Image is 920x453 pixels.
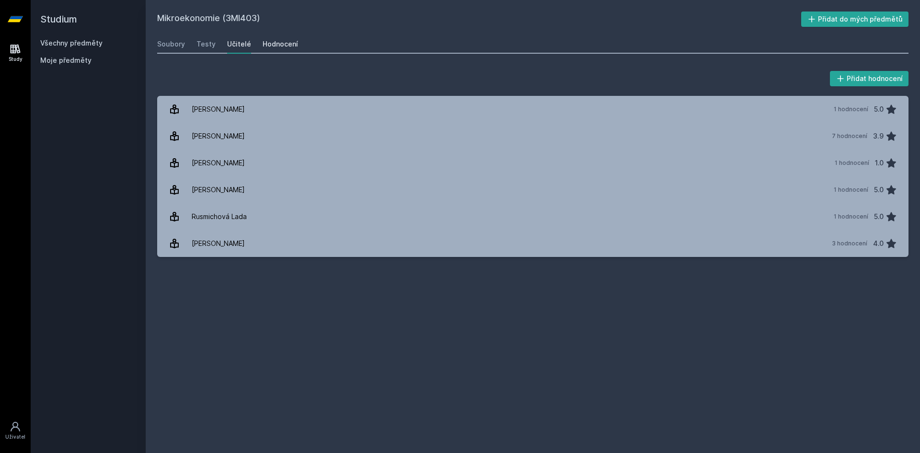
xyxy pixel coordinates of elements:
a: [PERSON_NAME] 1 hodnocení 5.0 [157,176,908,203]
a: Učitelé [227,35,251,54]
div: 5.0 [874,180,884,199]
div: Hodnocení [263,39,298,49]
div: 1 hodnocení [834,213,868,221]
div: [PERSON_NAME] [192,153,245,173]
div: Uživatel [5,433,25,441]
div: 7 hodnocení [832,132,867,140]
a: Hodnocení [263,35,298,54]
div: Study [9,56,23,63]
div: Učitelé [227,39,251,49]
a: [PERSON_NAME] 1 hodnocení 5.0 [157,96,908,123]
a: Všechny předměty [40,39,103,47]
div: 5.0 [874,100,884,119]
div: 1.0 [875,153,884,173]
div: 3 hodnocení [832,240,867,247]
div: [PERSON_NAME] [192,180,245,199]
a: [PERSON_NAME] 7 hodnocení 3.9 [157,123,908,150]
a: Uživatel [2,416,29,445]
button: Přidat hodnocení [830,71,909,86]
div: [PERSON_NAME] [192,127,245,146]
div: 4.0 [873,234,884,253]
a: Rusmichová Lada 1 hodnocení 5.0 [157,203,908,230]
h2: Mikroekonomie (3MI403) [157,12,801,27]
div: Soubory [157,39,185,49]
div: 3.9 [873,127,884,146]
span: Moje předměty [40,56,92,65]
a: [PERSON_NAME] 1 hodnocení 1.0 [157,150,908,176]
div: 5.0 [874,207,884,226]
a: [PERSON_NAME] 3 hodnocení 4.0 [157,230,908,257]
div: 1 hodnocení [834,186,868,194]
div: [PERSON_NAME] [192,234,245,253]
div: [PERSON_NAME] [192,100,245,119]
div: 1 hodnocení [834,105,868,113]
a: Study [2,38,29,68]
a: Testy [196,35,216,54]
div: 1 hodnocení [835,159,869,167]
button: Přidat do mých předmětů [801,12,909,27]
div: Rusmichová Lada [192,207,247,226]
a: Soubory [157,35,185,54]
div: Testy [196,39,216,49]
